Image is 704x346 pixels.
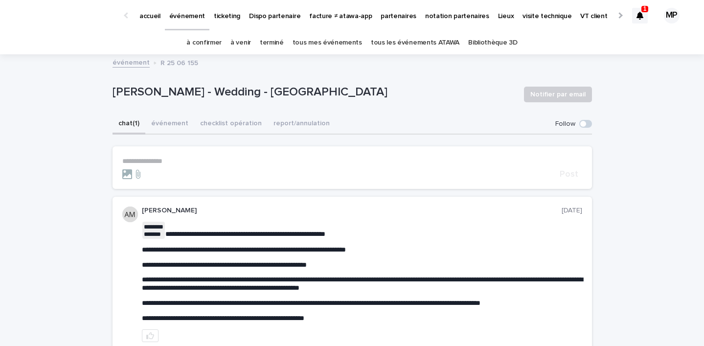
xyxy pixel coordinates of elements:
[113,56,150,68] a: événement
[260,31,284,54] a: terminé
[113,85,516,99] p: [PERSON_NAME] - Wedding - [GEOGRAPHIC_DATA]
[371,31,459,54] a: tous les événements ATAWA
[142,329,159,342] button: like this post
[142,207,562,215] p: [PERSON_NAME]
[632,8,648,23] div: 1
[664,8,680,23] div: MP
[560,170,578,179] span: Post
[555,120,575,128] p: Follow
[230,31,251,54] a: à venir
[556,170,582,179] button: Post
[113,114,145,135] button: chat (1)
[145,114,194,135] button: événement
[643,5,647,12] p: 1
[468,31,517,54] a: Bibliothèque 3D
[20,6,114,25] img: Ls34BcGeRexTGTNfXpUC
[524,87,592,102] button: Notifier par email
[160,57,198,68] p: R 25 06 155
[530,90,586,99] span: Notifier par email
[268,114,336,135] button: report/annulation
[562,207,582,215] p: [DATE]
[186,31,222,54] a: à confirmer
[194,114,268,135] button: checklist opération
[293,31,362,54] a: tous mes événements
